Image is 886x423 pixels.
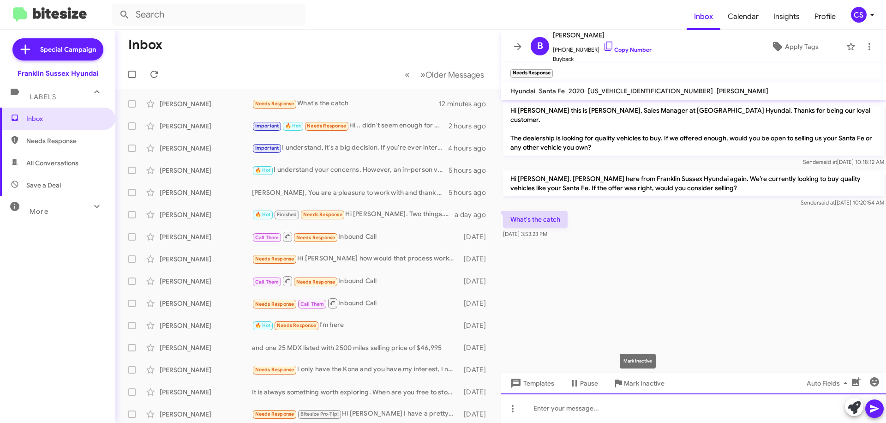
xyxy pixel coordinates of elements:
button: Mark Inactive [605,375,672,392]
span: Needs Response [307,123,346,129]
div: [PERSON_NAME] [160,166,252,175]
input: Search [112,4,305,26]
a: Copy Number [603,46,652,53]
span: » [420,69,425,80]
div: [PERSON_NAME], You are a pleasure to work with and thank you for the option. Have a great day! [252,188,449,197]
button: Previous [399,65,415,84]
small: Needs Response [510,69,553,78]
div: I understand your concerns. However, an in-person visit is essential for an accurate offer. We va... [252,165,449,175]
span: Auto Fields [807,375,851,392]
span: Call Them [300,301,324,307]
span: [US_VEHICLE_IDENTIFICATION_NUMBER] [588,87,713,95]
div: I'm here [252,320,459,331]
span: Inbox [687,3,720,30]
div: a day ago [455,210,493,219]
div: It is always something worth exploring. When are you free to stop by? You can sit with [PERSON_NA... [252,387,459,397]
div: [PERSON_NAME] [160,188,252,197]
button: Templates [501,375,562,392]
div: Inbound Call [252,297,459,309]
span: Needs Response [255,301,294,307]
div: [PERSON_NAME] [160,321,252,330]
span: 2020 [569,87,584,95]
div: 5 hours ago [449,166,493,175]
span: Needs Response [255,101,294,107]
span: B [537,39,543,54]
span: [DATE] 3:53:23 PM [503,230,547,237]
div: [DATE] [459,232,493,242]
span: Special Campaign [40,45,96,54]
div: I only have the Kona and you have my interest, I need to know more...[PERSON_NAME] [252,364,459,375]
span: Needs Response [255,367,294,373]
div: [PERSON_NAME] [160,99,252,109]
span: Needs Response [296,279,335,285]
span: Finished [277,211,297,218]
span: Insights [766,3,807,30]
span: More [30,207,48,216]
span: Pause [580,375,598,392]
span: « [405,69,410,80]
div: Franklin Sussex Hyundai [18,69,98,78]
div: [DATE] [459,365,493,375]
div: [PERSON_NAME] [160,410,252,419]
span: Call Them [255,235,279,241]
span: [PERSON_NAME] [553,30,652,41]
div: [DATE] [459,299,493,308]
button: Auto Fields [799,375,858,392]
span: Save a Deal [26,181,61,190]
a: Special Campaign [12,38,103,60]
span: Apply Tags [785,38,819,55]
div: [PERSON_NAME] [160,277,252,286]
div: [PERSON_NAME] [160,254,252,264]
span: 🔥 Hot [255,211,271,218]
h1: Inbox [128,37,162,52]
div: Hi [PERSON_NAME] how would that process work I don't currently have it registered since I don't u... [252,254,459,264]
span: Buyback [553,54,652,64]
span: [PERSON_NAME] [717,87,768,95]
span: Sender [DATE] 10:18:12 AM [803,158,884,165]
a: Calendar [720,3,766,30]
p: What's the catch [503,211,568,228]
span: 🔥 Hot [285,123,301,129]
div: [PERSON_NAME] [160,144,252,153]
div: What's the catch [252,98,439,109]
span: Important [255,145,279,151]
span: 🔥 Hot [255,167,271,173]
div: [PERSON_NAME] [160,232,252,242]
div: [DATE] [459,321,493,330]
span: Sender [DATE] 10:20:54 AM [801,199,884,206]
span: Mark Inactive [624,375,664,392]
span: Needs Response [255,256,294,262]
span: said at [821,158,837,165]
div: [PERSON_NAME] [160,121,252,131]
span: Bitesize Pro-Tip! [300,411,339,417]
span: Needs Response [296,235,335,241]
a: Profile [807,3,843,30]
span: 🔥 Hot [255,322,271,328]
span: Needs Response [255,411,294,417]
span: [PHONE_NUMBER] [553,41,652,54]
span: Needs Response [277,322,316,328]
div: Hi [PERSON_NAME]. Two things. First, I'd like to put down the hold deposit on the Ioniq 6., but I... [252,209,455,220]
span: Important [255,123,279,129]
span: said at [819,199,835,206]
button: CS [843,7,876,23]
span: Templates [509,375,554,392]
div: Hi .. didn't seem enough for my trade .. honestly another dealer offered me 48490 right off the b... [252,121,449,131]
div: [DATE] [459,277,493,286]
p: Hi [PERSON_NAME]. [PERSON_NAME] here from Franklin Sussex Hyundai again. We’re currently looking ... [503,170,884,196]
div: 2 hours ago [449,121,493,131]
div: and one 25 MDX listed with 2500 miles selling price of $46,995 [252,343,459,352]
span: Santa Fe [539,87,565,95]
div: [PERSON_NAME] [160,387,252,397]
div: [DATE] [459,254,493,264]
button: Pause [562,375,605,392]
div: 4 hours ago [448,144,493,153]
div: Hi [PERSON_NAME] I have a pretty hefty balance on my loan and would need to be offered enough tha... [252,409,459,419]
div: Inbound Call [252,275,459,287]
div: [DATE] [459,387,493,397]
div: 5 hours ago [449,188,493,197]
div: [PERSON_NAME] [160,343,252,352]
span: Call Them [255,279,279,285]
